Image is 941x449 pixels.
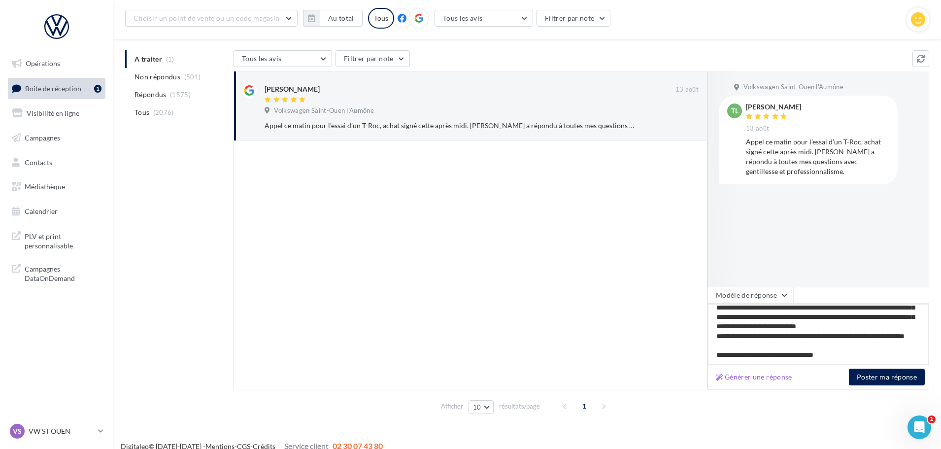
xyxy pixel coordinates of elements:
div: Appel ce matin pour l’essai d’un T-Roc, achat signé cette après midi. [PERSON_NAME] a répondu à t... [746,137,890,176]
span: Tous les avis [242,54,282,63]
a: Opérations [6,53,107,74]
button: Tous les avis [435,10,533,27]
div: Tous [368,8,394,29]
span: Afficher [441,402,463,411]
span: 13 août [746,124,769,133]
span: 1 [928,415,936,423]
div: [PERSON_NAME] [265,84,320,94]
span: Contacts [25,158,52,166]
span: PLV et print personnalisable [25,230,101,251]
span: TL [731,106,739,116]
button: Générer une réponse [712,371,796,383]
a: Boîte de réception1 [6,78,107,99]
span: VS [13,426,22,436]
span: Campagnes DataOnDemand [25,262,101,283]
span: Choisir un point de vente ou un code magasin [134,14,279,22]
div: [PERSON_NAME] [746,104,801,110]
div: 1 [94,85,101,93]
span: Opérations [26,59,60,68]
button: Filtrer par note [537,10,611,27]
span: Visibilité en ligne [27,109,79,117]
button: Filtrer par note [336,50,410,67]
a: Campagnes DataOnDemand [6,258,107,287]
a: PLV et print personnalisable [6,226,107,255]
span: Répondus [134,90,167,100]
span: 10 [473,403,481,411]
button: Modèle de réponse [707,287,793,304]
a: Calendrier [6,201,107,222]
button: 10 [469,400,494,414]
a: VS VW ST OUEN [8,422,105,441]
button: Poster ma réponse [849,369,925,385]
div: Appel ce matin pour l’essai d’un T-Roc, achat signé cette après midi. [PERSON_NAME] a répondu à t... [265,121,635,131]
p: VW ST OUEN [29,426,94,436]
span: 1 [576,398,592,414]
iframe: Intercom live chat [907,415,931,439]
button: Choisir un point de vente ou un code magasin [125,10,298,27]
span: 13 août [675,85,699,94]
a: Médiathèque [6,176,107,197]
a: Visibilité en ligne [6,103,107,124]
button: Au total [320,10,363,27]
span: Non répondus [134,72,180,82]
a: Contacts [6,152,107,173]
span: Tous les avis [443,14,483,22]
span: résultats/page [499,402,540,411]
button: Tous les avis [234,50,332,67]
button: Au total [303,10,363,27]
span: (501) [184,73,201,81]
span: Volkswagen Saint-Ouen l'Aumône [743,83,843,92]
span: Calendrier [25,207,58,215]
span: Boîte de réception [25,84,81,92]
span: Volkswagen Saint-Ouen l'Aumône [274,106,374,115]
span: Tous [134,107,149,117]
span: Campagnes [25,134,60,142]
a: Campagnes [6,128,107,148]
span: (2076) [153,108,174,116]
span: Médiathèque [25,182,65,191]
span: (1575) [170,91,191,99]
